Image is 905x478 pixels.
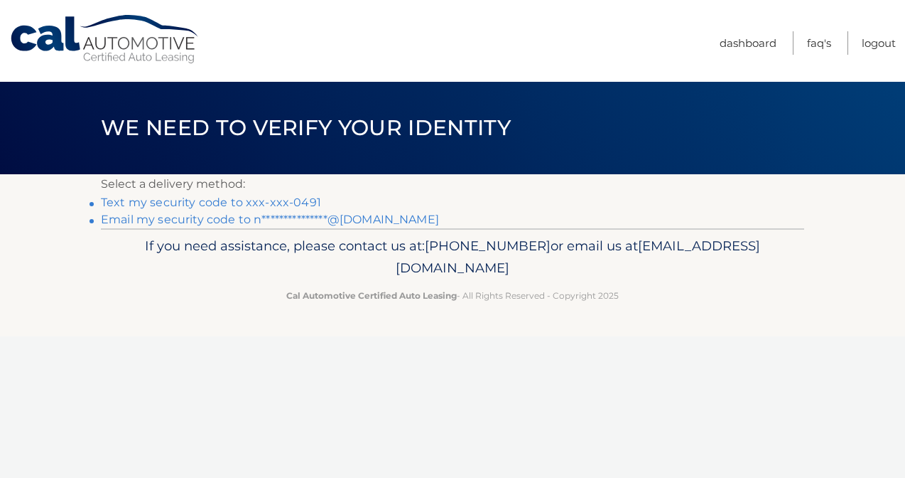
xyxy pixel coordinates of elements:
a: Cal Automotive [9,14,201,65]
a: Dashboard [720,31,776,55]
a: Text my security code to xxx-xxx-0491 [101,196,321,209]
a: Logout [862,31,896,55]
span: We need to verify your identity [101,115,511,141]
a: FAQ's [807,31,831,55]
p: If you need assistance, please contact us at: or email us at [110,235,795,280]
p: Select a delivery method: [101,174,804,194]
strong: Cal Automotive Certified Auto Leasing [286,290,457,301]
p: - All Rights Reserved - Copyright 2025 [110,288,795,303]
span: [PHONE_NUMBER] [425,238,551,254]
